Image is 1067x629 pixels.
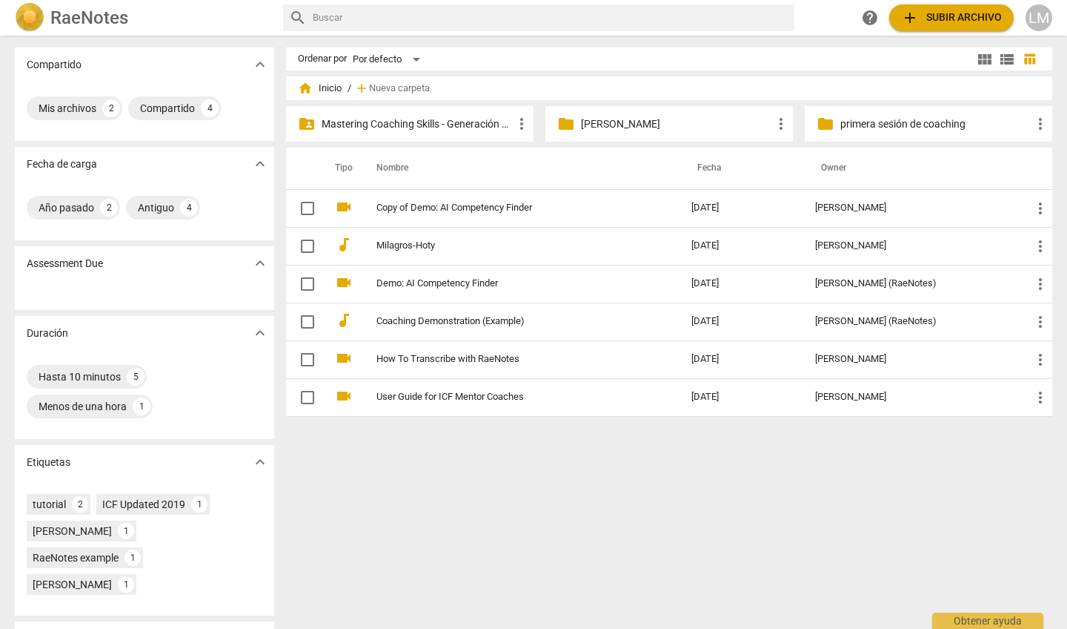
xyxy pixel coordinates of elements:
[376,202,638,214] a: Copy of Demo: AI Competency Finder
[33,550,119,565] div: RaeNotes example
[201,99,219,117] div: 4
[249,53,271,76] button: Mostrar más
[33,497,66,512] div: tutorial
[335,198,353,216] span: videocam
[335,312,353,329] span: audiotrack
[1023,52,1037,66] span: table_chart
[251,453,269,471] span: expand_more
[815,278,1008,289] div: [PERSON_NAME] (RaeNotes)
[335,274,353,292] span: videocam
[581,116,772,132] p: Viviana
[815,354,1008,365] div: [PERSON_NAME]
[298,81,313,96] span: home
[118,523,134,539] div: 1
[102,497,185,512] div: ICF Updated 2019
[1018,48,1040,70] button: Tabla
[348,83,351,94] span: /
[39,399,127,414] div: Menos de una hora
[251,56,269,73] span: expand_more
[772,115,790,133] span: more_vert
[840,116,1031,132] p: primera sesión de coaching
[180,199,198,217] div: 4
[679,340,803,378] td: [DATE]
[140,101,195,116] div: Compartido
[39,200,94,215] div: Año pasado
[1031,275,1049,293] span: more_vert
[1031,313,1049,331] span: more_vert
[249,153,271,175] button: Mostrar más
[803,148,1020,189] th: Owner
[861,9,879,27] span: help
[679,265,803,303] td: [DATE]
[313,6,788,30] input: Buscar
[369,83,430,94] span: Nueva carpeta
[557,115,575,133] span: folder
[298,115,316,133] span: folder_shared
[249,451,271,473] button: Mostrar más
[1031,389,1049,406] span: more_vert
[998,50,1016,68] span: view_list
[298,81,342,96] span: Inicio
[127,368,144,386] div: 5
[679,303,803,340] td: [DATE]
[679,378,803,416] td: [DATE]
[100,199,118,217] div: 2
[513,115,531,133] span: more_vert
[102,99,120,117] div: 2
[27,326,68,341] p: Duración
[39,101,96,116] div: Mis archivos
[376,392,638,403] a: User Guide for ICF Mentor Coaches
[335,349,353,367] span: videocam
[354,81,369,96] span: add
[857,4,883,31] a: Obtener ayuda
[817,115,834,133] span: folder
[251,155,269,173] span: expand_more
[27,157,97,172] p: Fecha de carga
[1031,237,1049,255] span: more_vert
[124,550,141,566] div: 1
[1031,351,1049,369] span: more_vert
[27,57,82,73] p: Compartido
[376,354,638,365] a: How To Transcribe with RaeNotes
[39,369,121,384] div: Hasta 10 minutos
[15,3,44,33] img: Logo
[50,7,128,28] h2: RaeNotes
[249,322,271,344] button: Mostrar más
[976,50,994,68] span: view_module
[249,252,271,274] button: Mostrar más
[679,227,803,265] td: [DATE]
[815,316,1008,327] div: [PERSON_NAME] (RaeNotes)
[289,9,307,27] span: search
[138,200,174,215] div: Antiguo
[322,116,513,132] p: Mastering Coaching Skills - Generación 31
[815,240,1008,251] div: [PERSON_NAME]
[72,496,88,513] div: 2
[1031,200,1049,217] span: more_vert
[323,148,359,189] th: Tipo
[815,392,1008,403] div: [PERSON_NAME]
[974,48,996,70] button: Cuadrícula
[901,9,919,27] span: add
[679,189,803,227] td: [DATE]
[15,3,271,33] a: LogoRaeNotes
[1026,4,1052,31] button: LM
[251,254,269,272] span: expand_more
[33,524,112,539] div: [PERSON_NAME]
[133,398,150,415] div: 1
[27,256,103,271] p: Assessment Due
[376,316,638,327] a: Coaching Demonstration (Example)
[1031,115,1049,133] span: more_vert
[815,202,1008,214] div: [PERSON_NAME]
[353,47,425,71] div: Por defecto
[376,240,638,251] a: Milagros-Hoty
[335,387,353,405] span: videocam
[27,455,70,470] p: Etiquetas
[251,324,269,342] span: expand_more
[901,9,1002,27] span: Subir archivo
[298,53,347,65] div: Ordenar por
[889,4,1014,31] button: Subir
[996,48,1018,70] button: Lista
[335,236,353,254] span: audiotrack
[118,576,134,593] div: 1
